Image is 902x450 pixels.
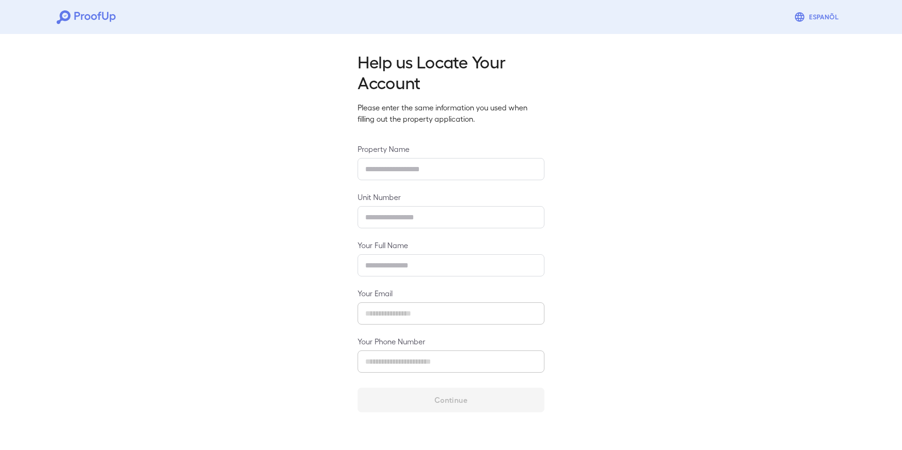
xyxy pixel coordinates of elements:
[358,143,544,154] label: Property Name
[358,240,544,250] label: Your Full Name
[358,192,544,202] label: Unit Number
[358,102,544,125] p: Please enter the same information you used when filling out the property application.
[358,288,544,299] label: Your Email
[358,336,544,347] label: Your Phone Number
[358,51,544,92] h2: Help us Locate Your Account
[790,8,845,26] button: Espanõl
